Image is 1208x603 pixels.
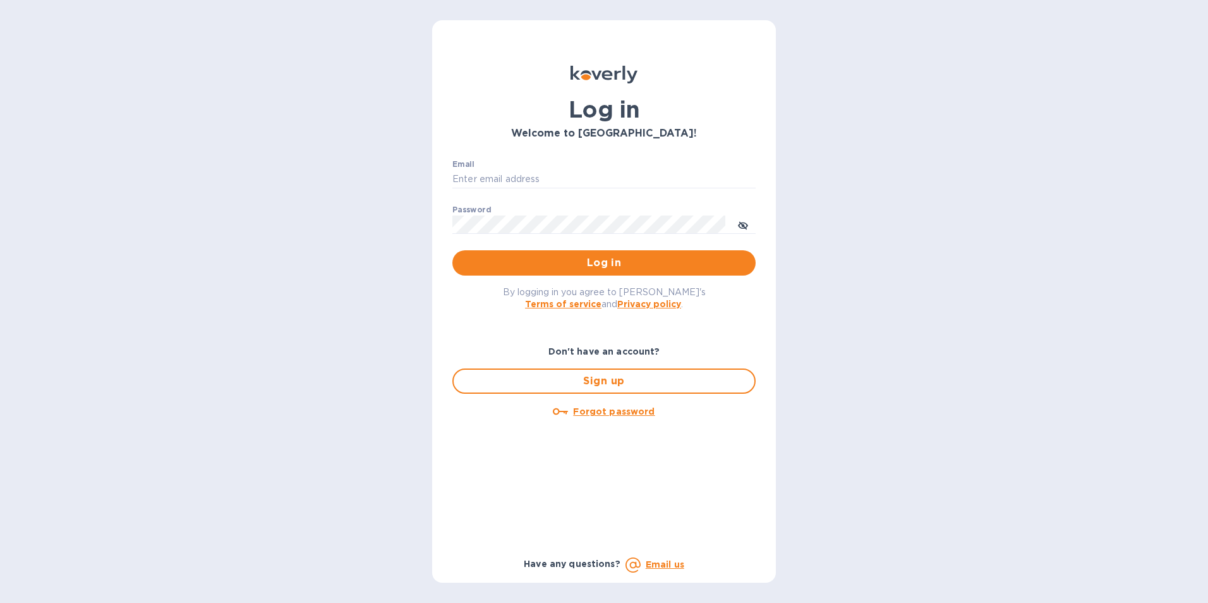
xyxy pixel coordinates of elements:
[503,287,706,309] span: By logging in you agree to [PERSON_NAME]'s and .
[571,66,637,83] img: Koverly
[452,368,756,394] button: Sign up
[452,250,756,276] button: Log in
[730,212,756,237] button: toggle password visibility
[462,255,746,271] span: Log in
[524,559,620,569] b: Have any questions?
[452,170,756,189] input: Enter email address
[452,161,474,168] label: Email
[646,559,684,569] a: Email us
[452,128,756,140] h3: Welcome to [GEOGRAPHIC_DATA]!
[452,206,491,214] label: Password
[548,346,660,356] b: Don't have an account?
[617,299,681,309] a: Privacy policy
[525,299,601,309] a: Terms of service
[452,96,756,123] h1: Log in
[573,406,655,417] u: Forgot password
[464,374,744,389] span: Sign up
